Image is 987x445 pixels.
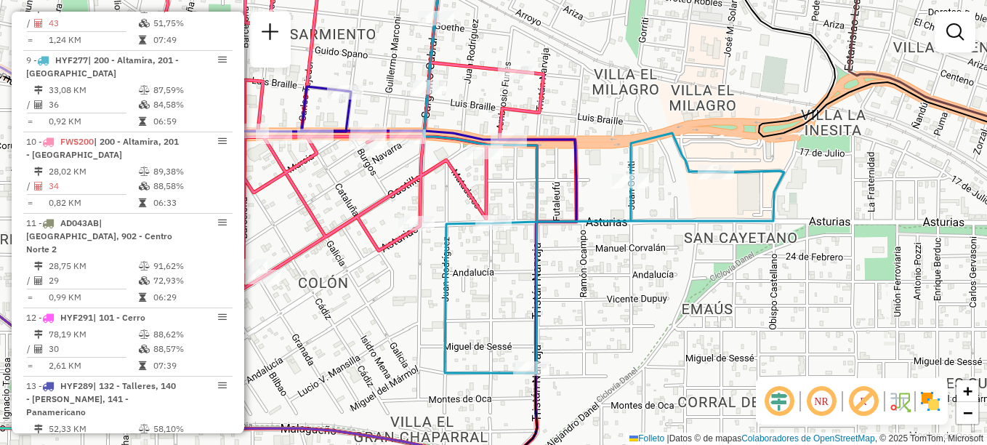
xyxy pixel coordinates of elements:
[139,199,146,207] i: Tempo total em rota
[26,342,33,356] td: /
[153,343,184,354] font: 88,57%
[153,33,226,47] td: 07:49
[139,276,150,285] i: % de utilização da cubagem
[626,433,987,445] div: Datos © de mapas , © 2025 TomTom, Microsoft
[153,164,226,179] td: 89,38%
[139,167,150,176] i: % de utilização do peso
[919,390,942,413] img: Exibir/Ocultar setores
[34,86,43,95] i: Distância Total
[963,382,972,400] span: +
[153,114,226,129] td: 06:59
[48,33,138,47] td: 1,24 KM
[26,358,33,373] td: =
[153,17,184,28] font: 51,75%
[153,327,226,342] td: 88,62%
[846,384,881,419] span: Exibir rótulo
[34,330,43,339] i: Distância Total
[26,179,33,193] td: /
[26,312,42,323] font: 12 -
[26,217,42,228] font: 11 -
[60,312,93,323] span: HYF291
[153,290,226,305] td: 06:29
[48,259,138,273] td: 28,75 KM
[26,273,33,288] td: /
[153,180,184,191] font: 88,58%
[139,293,146,302] i: Tempo total em rota
[26,16,33,31] td: /
[139,100,150,109] i: % de utilização da cubagem
[48,273,138,288] td: 29
[153,275,184,286] font: 72,93%
[26,196,33,210] td: =
[26,55,179,79] span: | 200 - Altamira, 201 - [GEOGRAPHIC_DATA]
[139,425,150,433] i: % de utilização do peso
[48,16,138,31] td: 43
[139,361,146,370] i: Tempo total em rota
[34,19,43,28] i: Total de Atividades
[48,196,138,210] td: 0,82 KM
[34,276,43,285] i: Total de Atividades
[93,312,145,323] span: | 101 - Cerro
[139,86,150,95] i: % de utilização do peso
[26,380,176,417] span: | 132 - Talleres, 140 - [PERSON_NAME], 141 - Panamericano
[963,404,972,422] span: −
[153,259,226,273] td: 91,62%
[139,36,146,44] i: Tempo total em rota
[218,218,227,227] em: Opções
[762,384,797,419] span: Ocultar deslocamento
[218,55,227,64] em: Opções
[34,100,43,109] i: Total de Atividades
[48,290,138,305] td: 0,99 KM
[139,262,150,270] i: % de utilização do peso
[60,136,94,147] span: FWS200
[26,97,33,112] td: /
[153,83,226,97] td: 87,59%
[48,327,138,342] td: 78,19 KM
[153,196,226,210] td: 06:33
[48,164,138,179] td: 28,02 KM
[139,330,150,339] i: % de utilização do peso
[48,97,138,112] td: 36
[940,17,970,47] a: Exibir filtros
[956,402,978,424] a: Alejar
[218,381,227,390] em: Opções
[48,114,138,129] td: 0,92 KM
[34,425,43,433] i: Distância Total
[34,345,43,353] i: Total de Atividades
[26,290,33,305] td: =
[139,117,146,126] i: Tempo total em rota
[139,182,150,191] i: % de utilização da cubagem
[888,390,911,413] img: Fluxo de ruas
[55,55,88,65] span: HYF277
[667,433,669,444] span: |
[26,33,33,47] td: =
[741,433,874,444] a: Colaboradores de OpenStreetMap
[34,262,43,270] i: Distância Total
[26,114,33,129] td: =
[60,217,99,228] span: AD043AB
[256,17,285,50] a: Nova sessão e pesquisa
[629,433,664,444] a: Folleto
[153,358,226,373] td: 07:39
[153,99,184,110] font: 84,58%
[48,342,138,356] td: 30
[48,179,138,193] td: 34
[34,182,43,191] i: Total de Atividades
[218,313,227,321] em: Opções
[48,83,138,97] td: 33,08 KM
[26,55,37,65] font: 9 -
[26,136,42,147] font: 10 -
[153,422,226,436] td: 58,10%
[26,136,179,160] span: | 200 - Altamira, 201 - [GEOGRAPHIC_DATA]
[218,137,227,145] em: Opções
[48,358,138,373] td: 2,61 KM
[26,217,172,254] span: | [GEOGRAPHIC_DATA], 902 - Centro Norte 2
[26,380,42,391] font: 13 -
[956,380,978,402] a: Acercar
[139,19,150,28] i: % de utilização da cubagem
[34,167,43,176] i: Distância Total
[804,384,839,419] span: Ocultar NR
[60,380,93,391] span: HYF289
[139,345,150,353] i: % de utilização da cubagem
[48,422,138,436] td: 52,33 KM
